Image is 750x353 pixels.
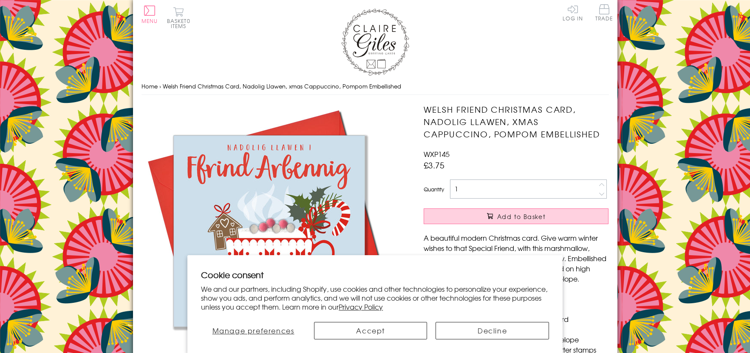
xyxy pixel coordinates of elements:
[201,269,549,281] h2: Cookie consent
[142,6,158,23] button: Menu
[201,322,306,339] button: Manage preferences
[436,322,549,339] button: Decline
[314,322,427,339] button: Accept
[159,82,161,90] span: ›
[339,302,383,312] a: Privacy Policy
[212,325,294,336] span: Manage preferences
[497,212,546,221] span: Add to Basket
[167,7,190,28] button: Basket0 items
[163,82,401,90] span: Welsh Friend Christmas Card, Nadolig Llawen, xmas Cappuccino, Pompom Embellished
[424,208,608,224] button: Add to Basket
[424,149,450,159] span: WXP145
[563,4,583,21] a: Log In
[424,159,444,171] span: £3.75
[201,285,549,311] p: We and our partners, including Shopify, use cookies and other technologies to personalize your ex...
[142,78,609,95] nav: breadcrumbs
[595,4,613,21] span: Trade
[171,17,190,30] span: 0 items
[424,103,608,140] h1: Welsh Friend Christmas Card, Nadolig Llawen, xmas Cappuccino, Pompom Embellished
[142,82,158,90] a: Home
[341,9,409,76] img: Claire Giles Greetings Cards
[142,17,158,25] span: Menu
[424,233,608,284] p: A beautiful modern Christmas card. Give warm winter wishes to that Special Friend, with this mars...
[424,185,444,193] label: Quantity
[595,4,613,23] a: Trade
